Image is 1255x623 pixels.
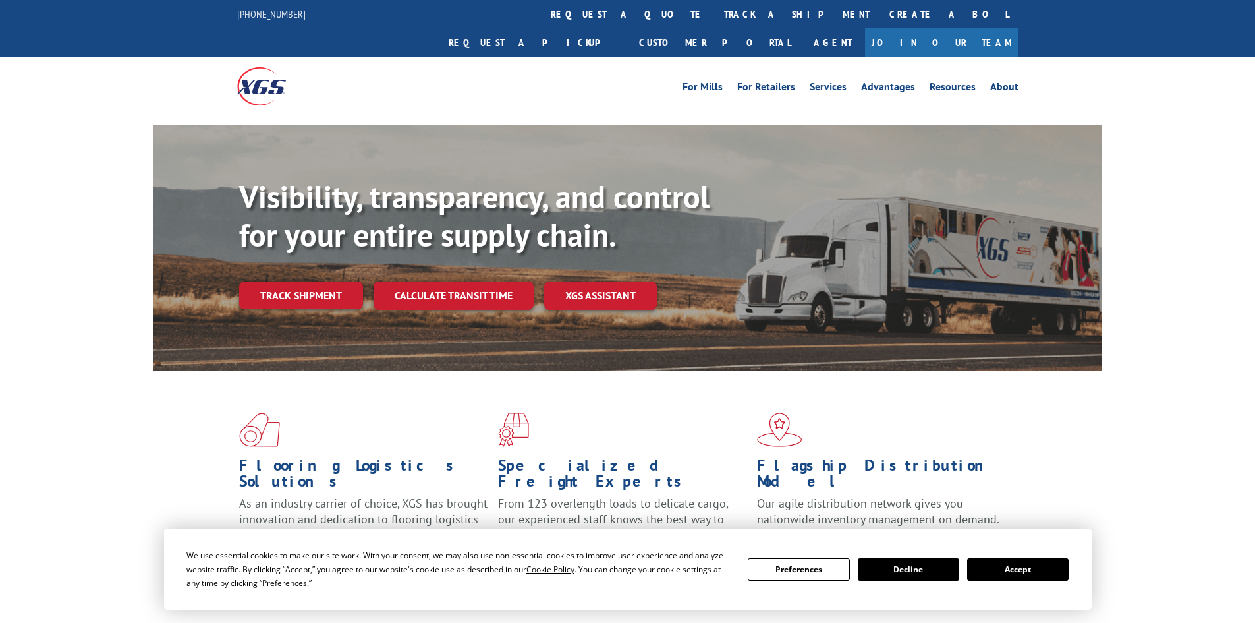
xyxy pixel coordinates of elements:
div: Cookie Consent Prompt [164,529,1092,610]
p: From 123 overlength loads to delicate cargo, our experienced staff knows the best way to move you... [498,496,747,554]
button: Accept [967,558,1069,581]
span: Preferences [262,578,307,589]
a: Agent [800,28,865,57]
a: Request a pickup [439,28,629,57]
a: Services [810,82,847,96]
b: Visibility, transparency, and control for your entire supply chain. [239,176,710,255]
a: Calculate transit time [374,282,534,310]
a: Advantages [861,82,915,96]
a: Join Our Team [865,28,1018,57]
h1: Flagship Distribution Model [757,458,1006,496]
div: We use essential cookies to make our site work. With your consent, we may also use non-essential ... [186,549,732,590]
a: XGS ASSISTANT [544,282,657,310]
a: Resources [930,82,976,96]
a: [PHONE_NUMBER] [237,7,306,20]
img: xgs-icon-flagship-distribution-model-red [757,413,802,447]
img: xgs-icon-focused-on-flooring-red [498,413,529,447]
a: Customer Portal [629,28,800,57]
a: About [990,82,1018,96]
span: Our agile distribution network gives you nationwide inventory management on demand. [757,496,999,527]
span: Cookie Policy [526,564,574,575]
button: Preferences [748,558,849,581]
h1: Specialized Freight Experts [498,458,747,496]
span: As an industry carrier of choice, XGS has brought innovation and dedication to flooring logistics... [239,496,488,543]
h1: Flooring Logistics Solutions [239,458,488,496]
a: For Mills [683,82,723,96]
a: Track shipment [239,282,363,309]
a: For Retailers [737,82,795,96]
img: xgs-icon-total-supply-chain-intelligence-red [239,413,280,447]
button: Decline [858,558,959,581]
